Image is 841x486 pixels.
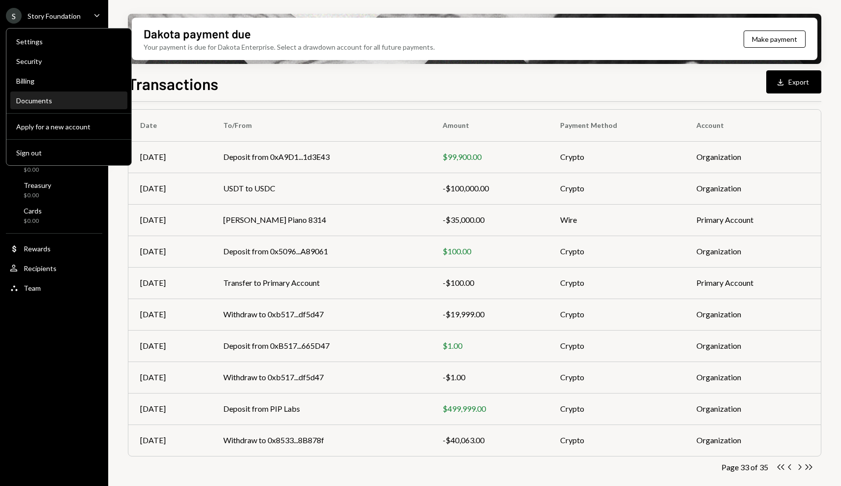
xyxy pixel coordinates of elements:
td: Organization [685,141,821,173]
div: Security [16,57,121,65]
div: $1.00 [443,340,537,352]
td: Organization [685,425,821,456]
a: Documents [10,91,127,109]
div: $499,999.00 [443,403,537,415]
div: Story Foundation [28,12,81,20]
div: [DATE] [140,182,200,194]
a: Recipients [6,259,102,277]
th: Amount [431,110,549,141]
div: -$1.00 [443,371,537,383]
div: Apply for a new account [16,122,121,131]
td: Crypto [548,141,685,173]
div: Settings [16,37,121,46]
td: Withdraw to 0xb517...df5d47 [211,362,431,393]
td: Organization [685,393,821,425]
div: Treasury [24,181,51,189]
div: [DATE] [140,308,200,320]
td: [PERSON_NAME] Piano 8314 [211,204,431,236]
td: Organization [685,236,821,267]
div: -$40,063.00 [443,434,537,446]
div: Dakota payment due [144,26,251,42]
div: -$100.00 [443,277,537,289]
div: $99,900.00 [443,151,537,163]
div: $0.00 [24,191,51,200]
div: $100.00 [443,245,537,257]
a: Settings [10,32,127,50]
div: $0.00 [24,166,47,174]
a: Team [6,279,102,297]
td: Organization [685,299,821,330]
td: Primary Account [685,204,821,236]
th: To/From [211,110,431,141]
td: Crypto [548,299,685,330]
div: [DATE] [140,371,200,383]
td: Withdraw to 0x8533...8B878f [211,425,431,456]
div: [DATE] [140,340,200,352]
td: Crypto [548,393,685,425]
div: [DATE] [140,245,200,257]
a: Billing [10,72,127,90]
td: Deposit from 0x5096...A89061 [211,236,431,267]
th: Account [685,110,821,141]
td: Transfer to Primary Account [211,267,431,299]
div: Page 33 of 35 [721,462,768,472]
a: Security [10,52,127,70]
div: [DATE] [140,434,200,446]
td: Deposit from 0xB517...665D47 [211,330,431,362]
div: [DATE] [140,214,200,226]
h1: Transactions [128,74,218,93]
div: Team [24,284,41,292]
th: Date [128,110,211,141]
td: Crypto [548,267,685,299]
div: [DATE] [140,403,200,415]
td: Crypto [548,425,685,456]
a: Cards$0.00 [6,204,102,227]
th: Payment Method [548,110,685,141]
td: Deposit from PIP Labs [211,393,431,425]
div: -$19,999.00 [443,308,537,320]
button: Make payment [744,30,806,48]
div: S [6,8,22,24]
td: Wire [548,204,685,236]
div: Recipients [24,264,57,273]
div: Billing [16,77,121,85]
div: [DATE] [140,151,200,163]
a: Rewards [6,240,102,257]
button: Export [766,70,821,93]
div: $0.00 [24,217,42,225]
td: Deposit from 0xA9D1...1d3E43 [211,141,431,173]
td: Crypto [548,362,685,393]
td: Crypto [548,330,685,362]
button: Apply for a new account [10,118,127,136]
div: [DATE] [140,277,200,289]
button: Sign out [10,144,127,162]
td: Crypto [548,173,685,204]
a: Treasury$0.00 [6,178,102,202]
div: -$100,000.00 [443,182,537,194]
td: Primary Account [685,267,821,299]
div: -$35,000.00 [443,214,537,226]
div: Rewards [24,244,51,253]
td: Organization [685,330,821,362]
td: Withdraw to 0xb517...df5d47 [211,299,431,330]
div: Your payment is due for Dakota Enterprise. Select a drawdown account for all future payments. [144,42,435,52]
td: Organization [685,362,821,393]
td: Crypto [548,236,685,267]
div: Cards [24,207,42,215]
td: USDT to USDC [211,173,431,204]
div: Sign out [16,149,121,157]
td: Organization [685,173,821,204]
div: Documents [16,96,121,105]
